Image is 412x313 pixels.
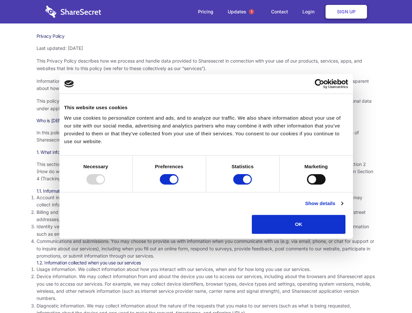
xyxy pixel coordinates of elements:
span: Usage information. We collect information about how you interact with our services, when and for ... [37,266,311,272]
button: OK [252,215,345,234]
strong: Marketing [304,164,328,169]
span: Account information. Our services generally require you to create an account before you can acces... [37,195,362,207]
span: Identity verification information. Some services require you to verify your identity as part of c... [37,224,369,236]
p: Last updated: [DATE] [37,45,376,52]
span: Communications and submissions. You may choose to provide us with information when you communicat... [37,238,374,259]
a: Pricing [191,2,220,22]
h1: Privacy Policy [37,33,376,39]
div: This website uses cookies [64,104,348,112]
span: This section describes the various types of information we collect from and about you. To underst... [37,161,373,182]
strong: Necessary [84,164,108,169]
span: This policy uses the term “personal data” to refer to information that is related to an identifie... [37,98,372,111]
span: 1. What information do we collect about you? [37,149,127,155]
span: 1.1. Information you provide to us [37,188,102,194]
a: Show details [305,200,343,207]
div: We use cookies to personalize content and ads, and to analyze our traffic. We also share informat... [64,114,348,145]
span: Information security and privacy are at the heart of what Sharesecret values and promotes as a co... [37,78,369,91]
a: Sign Up [326,5,367,19]
span: This Privacy Policy describes how we process and handle data provided to Sharesecret in connectio... [37,58,362,71]
span: Device information. We may collect information from and about the device you use to access our se... [37,274,375,301]
a: Usercentrics Cookiebot - opens in a new window [291,79,348,89]
span: Billing and payment information. In order to purchase a service, you may need to provide us with ... [37,209,366,222]
a: Login [296,2,324,22]
span: 1 [249,9,254,14]
img: logo-wordmark-white-trans-d4663122ce5f474addd5e946df7df03e33cb6a1c49d2221995e7729f52c070b2.svg [45,6,101,18]
span: 1.2. Information collected when you use our services [37,260,141,265]
a: Contact [265,2,295,22]
img: logo [64,80,74,87]
span: Who is [DEMOGRAPHIC_DATA]? [37,118,102,123]
strong: Statistics [232,164,254,169]
span: In this policy, “Sharesecret,” “we,” “us,” and “our” refer to Sharesecret Inc., a U.S. company. S... [37,130,359,142]
strong: Preferences [155,164,183,169]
